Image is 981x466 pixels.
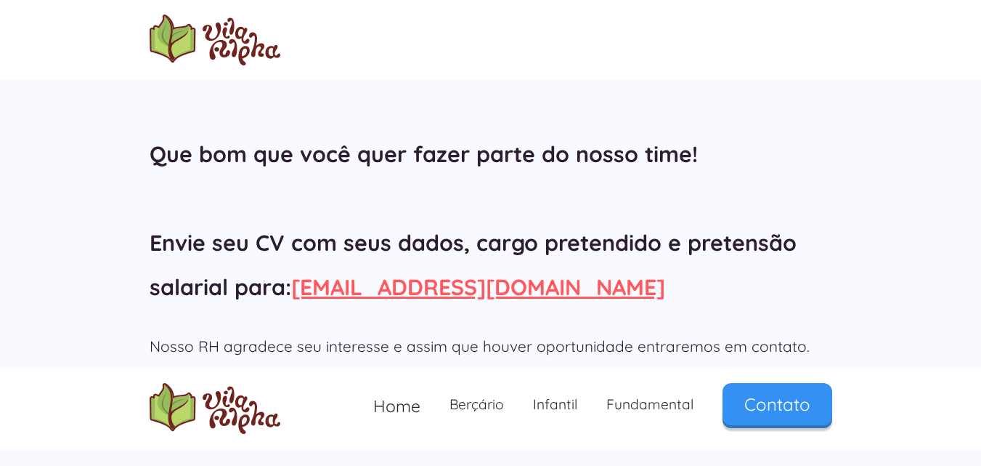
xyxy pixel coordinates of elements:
[435,383,518,426] a: Berçário
[518,383,592,426] a: Infantil
[291,273,665,301] a: [EMAIL_ADDRESS][DOMAIN_NAME]
[722,383,832,425] a: Contato
[373,395,420,417] span: Home
[592,383,708,426] a: Fundamental
[150,15,280,65] a: home
[150,15,280,65] img: logo Escola Vila Alpha
[150,132,832,309] h2: Que bom que você quer fazer parte do nosso time! Envie seu CV com seus dados, cargo pretendido e ...
[150,332,832,362] h2: Nosso RH agradece seu interesse e assim que houver oportunidade entraremos em contato.
[150,383,280,434] a: home
[359,383,435,429] a: Home
[150,383,280,434] img: logo Escola Vila Alpha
